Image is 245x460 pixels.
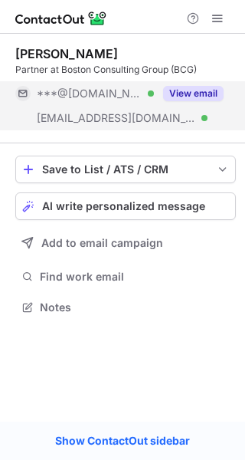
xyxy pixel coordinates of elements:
[37,87,142,100] span: ***@[DOMAIN_NAME]
[40,301,230,314] span: Notes
[40,270,230,284] span: Find work email
[40,429,205,452] a: Show ContactOut sidebar
[15,156,236,183] button: save-profile-one-click
[15,192,236,220] button: AI write personalized message
[42,163,209,176] div: Save to List / ATS / CRM
[15,297,236,318] button: Notes
[163,86,224,101] button: Reveal Button
[15,229,236,257] button: Add to email campaign
[15,9,107,28] img: ContactOut v5.3.10
[41,237,163,249] span: Add to email campaign
[37,111,196,125] span: [EMAIL_ADDRESS][DOMAIN_NAME]
[15,266,236,287] button: Find work email
[42,200,205,212] span: AI write personalized message
[15,63,236,77] div: Partner at Boston Consulting Group (BCG)
[15,46,118,61] div: [PERSON_NAME]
